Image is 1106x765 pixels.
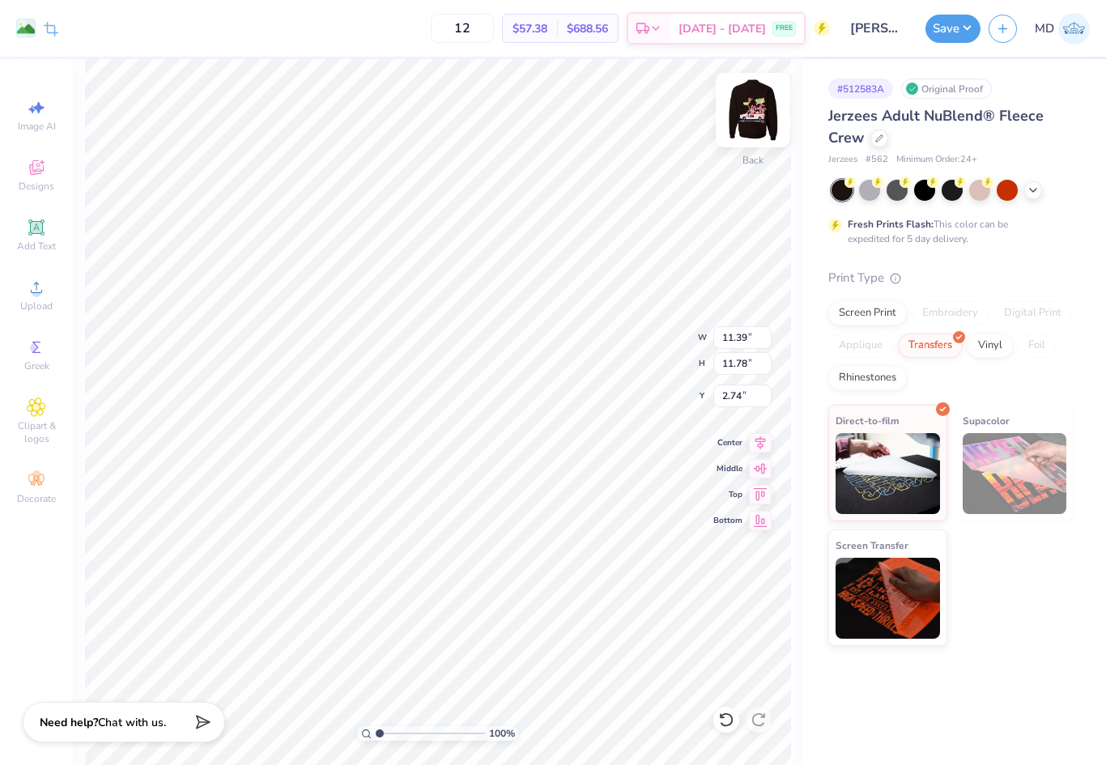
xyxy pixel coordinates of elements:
span: Supacolor [963,412,1010,429]
span: # 562 [866,153,888,167]
span: Chat with us. [98,715,166,730]
div: Applique [828,334,893,358]
input: Untitled Design [838,12,917,45]
span: Middle [713,463,742,474]
span: Direct-to-film [836,412,900,429]
div: Foil [1018,334,1056,358]
img: Supacolor [963,433,1067,514]
span: Top [713,489,742,500]
span: Designs [19,180,54,193]
div: Transfers [898,334,963,358]
div: # 512583A [828,79,893,99]
span: [DATE] - [DATE] [678,20,766,37]
span: $57.38 [513,20,547,37]
span: Jerzees Adult NuBlend® Fleece Crew [828,106,1044,147]
div: Back [742,153,764,168]
div: Vinyl [968,334,1013,358]
span: Minimum Order: 24 + [896,153,977,167]
div: Original Proof [901,79,992,99]
div: This color can be expedited for 5 day delivery. [848,217,1047,246]
span: Greek [24,359,49,372]
img: Back [721,78,785,142]
span: Center [713,437,742,448]
span: Jerzees [828,153,857,167]
strong: Fresh Prints Flash: [848,218,934,231]
span: MD [1035,19,1054,38]
span: Clipart & logos [8,419,65,445]
img: Screen Transfer [836,558,940,639]
span: 100 % [489,726,515,741]
div: Print Type [828,269,1074,287]
div: Rhinestones [828,366,907,390]
strong: Need help? [40,715,98,730]
span: Add Text [17,240,56,253]
img: Direct-to-film [836,433,940,514]
div: Embroidery [912,301,989,325]
input: – – [431,14,494,43]
img: Michelle Droney [1058,13,1090,45]
span: Image AI [18,120,56,133]
div: Digital Print [993,301,1072,325]
span: Bottom [713,515,742,526]
span: $688.56 [567,20,608,37]
span: Upload [20,300,53,312]
div: Screen Print [828,301,907,325]
span: Decorate [17,492,56,505]
a: MD [1035,13,1090,45]
span: FREE [776,23,793,34]
button: Save [925,15,981,43]
span: Screen Transfer [836,537,908,554]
